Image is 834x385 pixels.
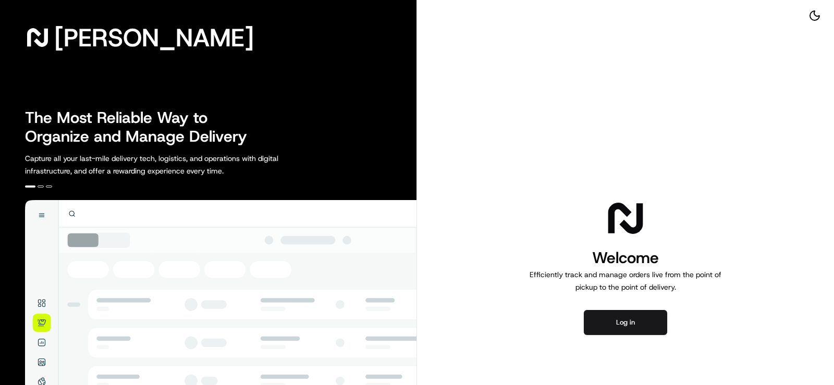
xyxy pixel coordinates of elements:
p: Efficiently track and manage orders live from the point of pickup to the point of delivery. [525,268,726,293]
h1: Welcome [525,247,726,268]
h2: The Most Reliable Way to Organize and Manage Delivery [25,108,259,146]
p: Capture all your last-mile delivery tech, logistics, and operations with digital infrastructure, ... [25,152,325,177]
button: Log in [584,310,667,335]
span: [PERSON_NAME] [54,27,254,48]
